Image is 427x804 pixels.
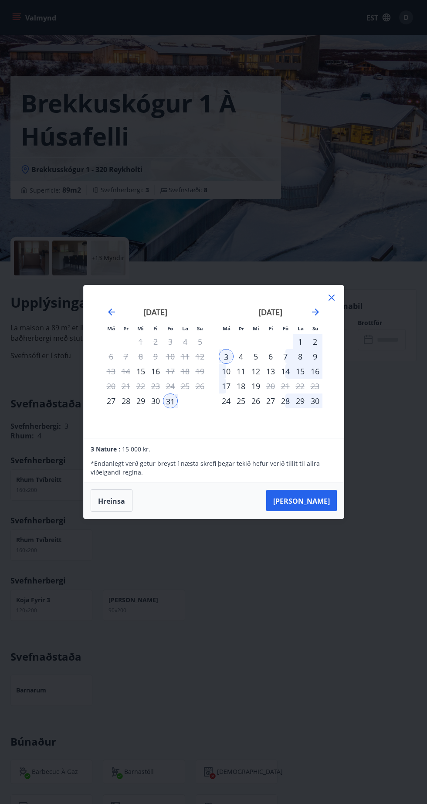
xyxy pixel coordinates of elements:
[263,364,278,379] td: Choose fimmtudagur, 13. nóvember 2025 as your check-in date. It’s available.
[251,396,260,406] font: 26
[222,366,230,377] font: 10
[278,349,293,364] td: Choose föstudagur, 7. nóvember 2025 as your check-in date. It’s available.
[104,364,119,379] td: Pas disponible. lundi, 13 octobre 2025
[269,325,273,332] font: Fi
[313,336,317,347] font: 2
[133,364,148,379] div: Aðeins innritun í boði
[163,349,178,364] td: Pas disponible. février 10 octobre 2025
[223,325,230,332] font: Má
[293,349,308,364] td: Choose laugardagur, 8. nóvember 2025 as your check-in date. It’s available.
[197,325,203,332] font: Su
[308,379,322,394] td: Pas disponible. sunnudagur, 23 novembre 2025
[163,334,178,349] td: Pas disponible. vendredi, 3 octobre 2025
[137,325,144,332] font: Mi
[237,366,245,377] font: 11
[178,334,193,349] td: Pas disponible. laugardagur, 4 octobre 2025
[133,379,148,394] td: Pas disponible. miðvikudagur, 22 octobre 2025
[237,396,245,406] font: 25
[104,349,119,364] td: Pas disponible. lundi, 6 octobre 2025
[193,364,207,379] td: Pas disponible. sunnudagur, 19 octobre 2025
[106,307,117,317] div: Revenir en arrière pour passer au mois précédent.
[151,396,160,406] font: 30
[239,325,244,332] font: Þr
[178,364,193,379] td: Pas disponible. laugardagur, 18 octobre 2025
[283,325,288,332] font: Fö
[266,366,275,377] font: 13
[313,351,317,362] font: 9
[298,336,302,347] font: 1
[91,459,320,476] font: Endanlegt verð getur breyst í næsta skrefi þegar tekið hefur verið tillit til allra viðeigandi re...
[311,366,319,377] font: 16
[298,351,302,362] font: 8
[133,349,148,364] td: Pas disponible. miðvikudagur, 8 octobre 2025
[119,364,133,379] td: Pas disponible. þriðjudagur, 14 octobre 2025
[148,334,163,349] td: Pas disponible. vendredi, 2 octobre 2025
[293,394,308,408] td: Choose laugardagur, 29. nóvember 2025 as your check-in date. It’s available.
[296,366,305,377] font: 15
[163,364,178,379] td: Choose föstudagur, 17. október 2025 as your check-in date. It’s available.
[281,366,290,377] font: 14
[153,325,158,332] font: Fi
[308,334,322,349] td: Selected. sunnudagur, 2. nóvember 2025
[308,364,322,379] td: Choose sunnudagur, 16. nóvember 2025 as your check-in date. It’s available.
[253,325,259,332] font: Mi
[91,445,120,453] font: 3 Nature :
[91,489,132,512] button: Hreinsa
[219,364,234,379] td: Choose mánudagur, 10. nóvember 2025 as your check-in date. It’s available.
[122,445,150,453] font: 15 000 kr.
[119,394,133,408] td: Choose þriðjudagur, 28. október 2025 as your check-in date. It’s available.
[310,307,321,317] div: Avancez pour passer au mois suivant.
[222,396,230,406] font: 24
[234,364,248,379] td: Choose þriðjudagur, 11. nóvember 2025 as your check-in date. It’s available.
[219,394,234,408] div: Aðeins innritun í boði
[148,364,163,379] td: Choose fimmtudagur, 16. október 2025 as your check-in date. It’s available.
[104,379,119,394] td: Pas disponible. lundi, 20 octobre 2025
[193,349,207,364] td: Pas disponible. sunnudagur, 12 octobre 2025
[143,307,167,317] font: [DATE]
[248,349,263,364] td: Choose miðvikudagur, 5. nóvember 2025 as your check-in date. It’s available.
[151,366,160,377] font: 16
[148,379,163,394] td: Pas disponible. vendredi, 23 octobre 2025
[237,381,245,391] font: 18
[219,394,234,408] td: Choose mánudagur, 24. nóvember 2025 as your check-in date. It’s available.
[107,396,115,406] font: 27
[133,334,148,349] td: Pas disponible. miðvikudagur, 1er octobre 2025
[251,381,260,391] font: 19
[104,394,119,408] td: Choose mánudagur, 27. október 2025 as your check-in date. It’s available.
[193,379,207,394] td: Pas disponible. sunnudagur, 26 octobre 2025
[234,349,248,364] td: Choose þriðjudagur, 4. nóvember 2025 as your check-in date. It’s available.
[308,394,322,408] td: Choose sunnudagur, 30. nóvember 2025 as your check-in date. It’s available.
[166,366,175,377] font: 17
[293,379,308,394] td: Pas disponible. laugardagur, 22 novembre 2025
[119,349,133,364] td: Pas disponible. þriðjudagur, 7 octobre 2025
[254,351,258,362] font: 5
[263,379,278,394] td: Choose fimmtudagur, 20. nóvember 2025 as your check-in date. It’s available.
[281,396,290,406] font: 28
[167,325,173,332] font: Fö
[296,396,305,406] font: 29
[193,334,207,349] td: Pas disponible. sunnudagur, 5 octobre 2025
[278,379,293,394] td: Pas disponible. vendredi, 21 novembre 2025
[94,296,333,427] div: Calendrier
[266,381,275,391] font: 20
[278,394,293,408] td: Choose föstudagur, 28. nóvember 2025 as your check-in date. It’s available.
[222,381,230,391] font: 17
[248,364,263,379] td: Choose miðvikudagur, 12. nóvember 2025 as your check-in date. It’s available.
[268,351,273,362] font: 6
[308,349,322,364] td: Choose sunnudagur, 9. nóvember 2025 as your check-in date. It’s available.
[293,364,308,379] td: Choose laugardagur, 15. nóvember 2025 as your check-in date. It’s available.
[163,364,178,379] div: Aðeins útritun í boði
[293,334,308,349] td: Selected. laugardagur, 1. nóvember 2025
[266,396,275,406] font: 27
[234,394,248,408] td: Choose þriðjudagur, 25. nóvember 2025 as your check-in date. It’s available.
[248,379,263,394] td: Choose miðvikudagur, 19. nóvember 2025 as your check-in date. It’s available.
[263,349,278,364] td: Choose fimmtudagur, 6. nóvember 2025 as your check-in date. It’s available.
[123,325,129,332] font: Þr
[266,490,337,512] button: [PERSON_NAME]
[148,349,163,364] td: Pas disponible. vendredi, 9 octobre 2025
[312,325,319,332] font: Su
[178,379,193,394] td: Pas disponible. laugardagur, 25 octobre 2025
[263,394,278,408] td: Choose fimmtudagur, 27. nóvember 2025 as your check-in date. It’s available.
[311,396,319,406] font: 30
[178,349,193,364] td: Pas disponible. laugardagur, 11 octobre 2025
